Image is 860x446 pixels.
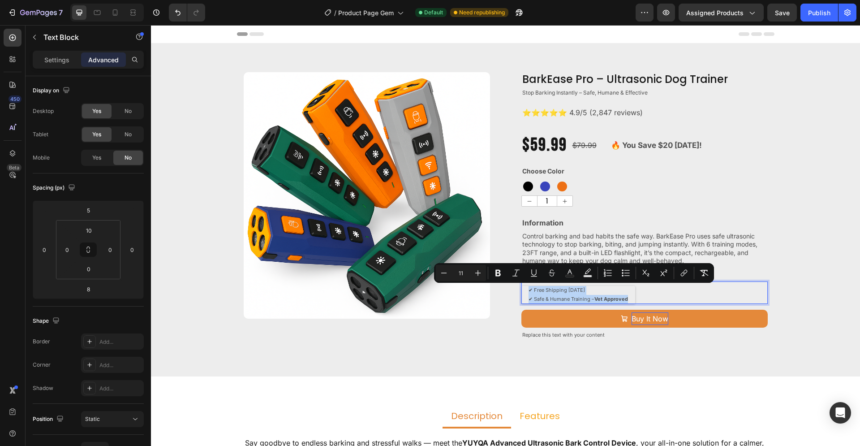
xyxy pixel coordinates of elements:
[99,361,142,369] div: Add...
[459,9,505,17] span: Need republishing
[103,243,117,256] input: 0px
[125,154,132,162] span: No
[38,243,51,256] input: 0
[370,305,617,316] div: Rich Text Editor. Editing area: main
[311,413,485,422] strong: YUYQA Advanced Ultrasonic Bark Control Device
[80,224,98,237] input: 10px
[33,384,53,392] div: Shadow
[125,243,139,256] input: 0
[81,411,144,427] button: Static
[125,130,132,139] span: No
[59,7,63,18] p: 7
[386,171,406,181] input: quantity
[44,55,69,65] p: Settings
[79,204,97,217] input: 5
[33,338,50,346] div: Border
[43,32,120,43] p: Text Block
[767,4,797,22] button: Save
[99,385,142,393] div: Add...
[88,55,119,65] p: Advanced
[370,261,484,279] div: Rich Text Editor. Editing area: main
[92,107,101,115] span: Yes
[481,287,517,300] p: Buy It Now
[33,130,48,139] div: Tablet
[7,164,21,171] div: Beta
[808,8,830,17] div: Publish
[370,103,417,137] div: $59.99
[371,81,616,94] p: ⭐⭐⭐⭐⭐ 4.9/5 (2,847 reviews)
[830,402,851,424] div: Open Intercom Messenger
[434,263,714,283] div: Editor contextual toolbar
[406,171,421,181] button: increment
[33,154,50,162] div: Mobile
[125,107,132,115] span: No
[800,4,838,22] button: Publish
[79,282,97,296] input: 8
[679,4,764,22] button: Assigned Products
[60,243,74,256] input: 0px
[371,142,413,150] strong: Choose Color
[481,287,517,300] div: Rich Text Editor. Editing area: main
[460,116,551,125] strong: 🔥 You Save $20 [DATE]!
[80,262,98,276] input: 0px
[369,385,409,397] p: Features
[424,9,443,17] span: Default
[4,4,67,22] button: 7
[370,285,617,303] button: Buy It Now
[370,47,617,62] h2: BarkEase Pro – Ultrasonic Dog Trainer
[151,25,860,446] iframe: Design area
[378,261,477,270] p: ✔ Free Shipping [DATE]
[686,8,744,17] span: Assigned Products
[371,306,616,315] p: Replace this text with your content
[9,95,21,103] div: 450
[33,413,65,425] div: Position
[92,154,101,162] span: Yes
[775,9,790,17] span: Save
[371,63,616,73] p: Stop Barking Instantly – Safe, Humane & Effective
[169,4,205,22] div: Undo/Redo
[378,270,477,279] p: ✔ Safe & Humane Training –
[33,182,77,194] div: Spacing (px)
[99,338,142,346] div: Add...
[33,107,54,115] div: Desktop
[33,315,61,327] div: Shape
[371,207,606,239] span: Control barking and bad habits the safe way. BarkEase Pro uses safe ultrasonic technology to stop...
[33,85,72,97] div: Display on
[85,416,100,422] span: Static
[443,271,477,277] strong: Vet Approved
[338,8,394,17] span: Product Page Gem
[421,113,447,128] div: $79.99
[33,361,51,369] div: Corner
[300,385,352,397] p: Description
[371,193,413,202] strong: Information
[92,130,101,139] span: Yes
[334,8,336,17] span: /
[371,171,386,181] button: decrement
